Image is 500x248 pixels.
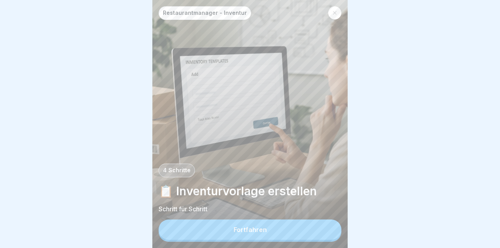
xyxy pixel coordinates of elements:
p: Schritt für Schritt [159,205,341,213]
p: 📋 Inventurvorlage erstellen [159,184,341,198]
div: Fortfahren [234,226,267,233]
p: Restaurantmanager - Inventur [163,10,247,16]
p: 4 Schritte [163,167,191,174]
button: Fortfahren [159,219,341,240]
